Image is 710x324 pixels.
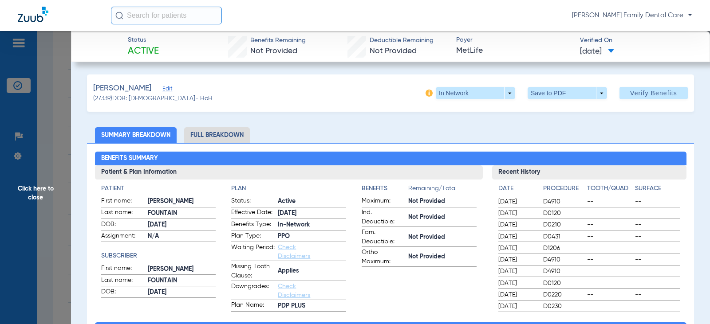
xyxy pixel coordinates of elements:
[498,197,536,206] span: [DATE]
[543,232,584,241] span: D0431
[543,302,584,311] span: D0230
[115,12,123,20] img: Search Icon
[498,302,536,311] span: [DATE]
[231,282,275,300] span: Downgrades:
[619,87,688,99] button: Verify Benefits
[543,290,584,299] span: D0220
[231,262,275,281] span: Missing Tooth Clause:
[456,35,572,45] span: Payer
[362,196,405,207] span: Maximum:
[543,244,584,253] span: D1206
[543,220,584,229] span: D0210
[162,86,170,94] span: Edit
[148,220,216,230] span: [DATE]
[362,248,405,266] span: Ortho Maximum:
[362,184,408,196] app-breakdown-title: Benefits
[635,279,680,288] span: --
[456,45,572,56] span: MetLife
[278,301,346,311] span: PDP PLUS
[362,208,405,226] span: Ind. Deductible:
[587,267,632,276] span: --
[635,290,680,299] span: --
[498,255,536,264] span: [DATE]
[93,94,213,103] span: (27339) DOB: [DEMOGRAPHIC_DATA] - HoH
[148,209,216,218] span: FOUNTAIN
[498,279,536,288] span: [DATE]
[231,208,275,219] span: Effective Date:
[543,279,584,288] span: D0120
[635,197,680,206] span: --
[250,36,306,45] span: Benefits Remaining
[95,127,177,143] li: Summary Breakdown
[408,197,477,206] span: Not Provided
[635,209,680,218] span: --
[498,220,536,229] span: [DATE]
[587,184,632,193] h4: Tooth/Quad
[95,152,686,166] h2: Benefits Summary
[498,244,536,253] span: [DATE]
[498,232,536,241] span: [DATE]
[635,302,680,311] span: --
[635,255,680,264] span: --
[587,279,632,288] span: --
[278,232,346,241] span: PPO
[408,233,477,242] span: Not Provided
[587,302,632,311] span: --
[572,11,692,20] span: [PERSON_NAME] Family Dental Care
[580,36,696,45] span: Verified On
[635,267,680,276] span: --
[101,251,216,261] h4: Subscriber
[587,244,632,253] span: --
[148,197,216,206] span: [PERSON_NAME]
[278,244,310,259] a: Check Disclaimers
[543,255,584,264] span: D4910
[587,232,632,241] span: --
[543,209,584,218] span: D0120
[128,35,159,45] span: Status
[111,7,222,24] input: Search for patients
[101,184,216,193] h4: Patient
[101,264,145,274] span: First name:
[101,196,145,207] span: First name:
[95,165,483,180] h3: Patient & Plan Information
[184,127,250,143] li: Full Breakdown
[498,209,536,218] span: [DATE]
[231,220,275,230] span: Benefits Type:
[101,287,145,298] span: DOB:
[587,220,632,229] span: --
[587,290,632,299] span: --
[408,184,477,196] span: Remaining/Total
[231,231,275,242] span: Plan Type:
[128,45,159,58] span: Active
[231,184,346,193] h4: Plan
[543,184,584,196] app-breakdown-title: Procedure
[587,197,632,206] span: --
[362,184,408,193] h4: Benefits
[101,220,145,230] span: DOB:
[101,276,145,286] span: Last name:
[18,7,48,22] img: Zuub Logo
[370,47,417,55] span: Not Provided
[635,184,680,193] h4: Surface
[436,87,515,99] button: In Network
[408,252,477,262] span: Not Provided
[580,46,614,57] span: [DATE]
[587,255,632,264] span: --
[148,288,216,297] span: [DATE]
[498,267,536,276] span: [DATE]
[498,184,536,196] app-breakdown-title: Date
[148,232,216,241] span: N/A
[498,290,536,299] span: [DATE]
[278,266,346,276] span: Applies
[587,184,632,196] app-breakdown-title: Tooth/Quad
[250,47,297,55] span: Not Provided
[635,232,680,241] span: --
[635,244,680,253] span: --
[278,283,310,298] a: Check Disclaimers
[93,83,151,94] span: [PERSON_NAME]
[528,87,607,99] button: Save to PDF
[231,243,275,261] span: Waiting Period:
[630,90,677,97] span: Verify Benefits
[370,36,434,45] span: Deductible Remaining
